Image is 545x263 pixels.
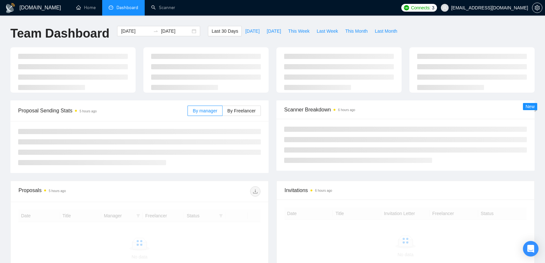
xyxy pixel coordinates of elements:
button: setting [532,3,542,13]
span: By manager [193,108,217,113]
button: Last 30 Days [208,26,242,36]
span: Last 30 Days [212,28,238,35]
a: homeHome [76,5,96,10]
div: Open Intercom Messenger [523,241,539,257]
span: Proposal Sending Stats [18,107,188,115]
time: 6 hours ago [338,108,355,112]
span: Connects: [411,4,430,11]
button: This Week [285,26,313,36]
h1: Team Dashboard [10,26,109,41]
span: user [442,6,447,10]
span: This Month [345,28,368,35]
span: swap-right [153,29,158,34]
span: Invitations [285,186,527,194]
span: This Week [288,28,309,35]
span: 3 [432,4,434,11]
span: [DATE] [245,28,260,35]
img: logo [5,3,16,13]
div: Proposals [18,186,139,197]
input: End date [161,28,190,35]
time: 5 hours ago [79,109,97,113]
time: 5 hours ago [49,189,66,193]
span: to [153,29,158,34]
button: Last Week [313,26,342,36]
button: [DATE] [263,26,285,36]
a: searchScanner [151,5,175,10]
span: New [526,104,535,109]
img: upwork-logo.png [404,5,409,10]
span: Last Week [317,28,338,35]
span: Dashboard [116,5,138,10]
span: By Freelancer [227,108,256,113]
button: [DATE] [242,26,263,36]
span: dashboard [109,5,113,10]
time: 6 hours ago [315,189,332,192]
input: Start date [121,28,151,35]
a: setting [532,5,542,10]
button: This Month [342,26,371,36]
span: [DATE] [267,28,281,35]
span: Last Month [375,28,397,35]
span: Scanner Breakdown [284,106,527,114]
button: Last Month [371,26,401,36]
